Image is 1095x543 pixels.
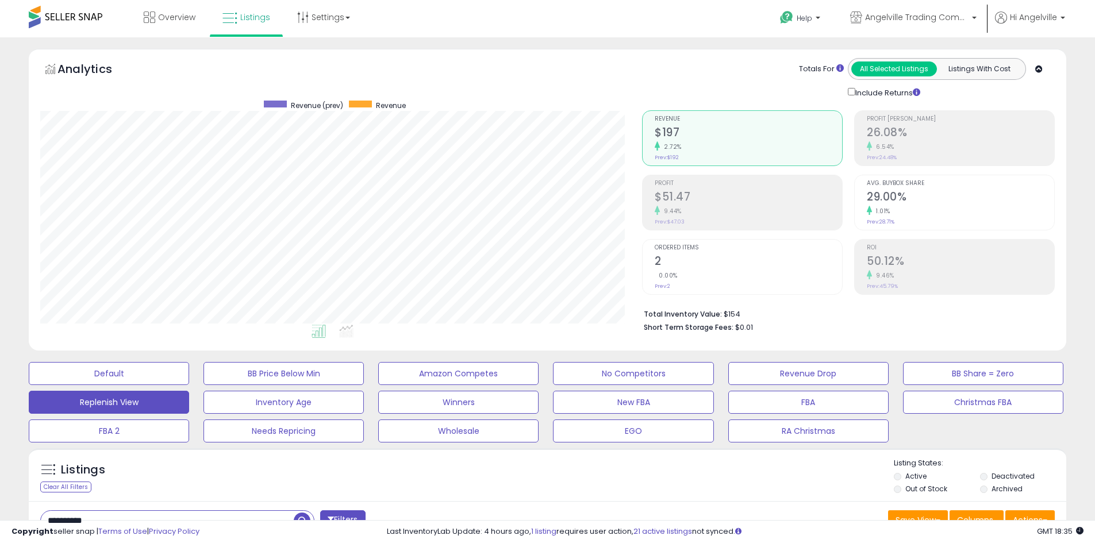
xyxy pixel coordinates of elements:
small: Prev: 24.48% [867,154,897,161]
button: Inventory Age [203,391,364,414]
a: Hi Angelville [995,11,1065,37]
h5: Analytics [57,61,135,80]
button: BB Price Below Min [203,362,364,385]
small: 2.72% [660,143,682,151]
button: FBA 2 [29,419,189,442]
strong: Copyright [11,526,53,537]
span: Profit [PERSON_NAME] [867,116,1054,122]
b: Short Term Storage Fees: [644,322,733,332]
button: BB Share = Zero [903,362,1063,385]
button: Actions [1005,510,1055,530]
button: Listings With Cost [936,61,1022,76]
button: Winners [378,391,539,414]
a: Privacy Policy [149,526,199,537]
button: All Selected Listings [851,61,937,76]
h2: $51.47 [655,190,842,206]
span: Ordered Items [655,245,842,251]
h5: Listings [61,462,105,478]
button: Wholesale [378,419,539,442]
button: Christmas FBA [903,391,1063,414]
div: Totals For [799,64,844,75]
button: No Competitors [553,362,713,385]
button: Columns [950,510,1004,530]
button: Default [29,362,189,385]
h2: 26.08% [867,126,1054,141]
button: EGO [553,419,713,442]
span: Avg. Buybox Share [867,180,1054,187]
a: 21 active listings [633,526,692,537]
button: Save View [888,510,948,530]
small: Prev: $47.03 [655,218,685,225]
span: Overview [158,11,195,23]
button: Replenish View [29,391,189,414]
small: Prev: 2 [655,283,670,290]
h2: $197 [655,126,842,141]
span: Hi Angelville [1010,11,1057,23]
label: Active [905,471,927,481]
div: Include Returns [839,86,934,99]
a: Terms of Use [98,526,147,537]
a: 1 listing [531,526,556,537]
small: 9.46% [872,271,894,280]
span: 2025-08-12 18:35 GMT [1037,526,1084,537]
h2: 29.00% [867,190,1054,206]
button: Filters [320,510,365,530]
button: FBA [728,391,889,414]
div: Clear All Filters [40,482,91,492]
small: Prev: $192 [655,154,679,161]
span: Listings [240,11,270,23]
b: Total Inventory Value: [644,309,722,319]
span: Angelville Trading Company [865,11,969,23]
span: Help [797,13,812,23]
label: Archived [992,484,1023,494]
li: $154 [644,306,1046,320]
span: Revenue [376,101,406,110]
label: Deactivated [992,471,1035,481]
small: 1.01% [872,207,890,215]
small: 0.00% [655,271,678,280]
h2: 50.12% [867,255,1054,270]
h2: 2 [655,255,842,270]
div: Last InventoryLab Update: 4 hours ago, requires user action, not synced. [387,526,1084,537]
span: Profit [655,180,842,187]
span: Revenue (prev) [291,101,343,110]
small: Prev: 28.71% [867,218,894,225]
button: Amazon Competes [378,362,539,385]
small: Prev: 45.79% [867,283,898,290]
span: $0.01 [735,322,753,333]
button: RA Christmas [728,419,889,442]
button: New FBA [553,391,713,414]
span: Revenue [655,116,842,122]
span: Columns [957,514,993,526]
p: Listing States: [894,458,1066,469]
div: seller snap | | [11,526,199,537]
a: Help [771,2,832,37]
i: Get Help [779,10,794,25]
small: 6.54% [872,143,894,151]
button: Needs Repricing [203,419,364,442]
span: ROI [867,245,1054,251]
label: Out of Stock [905,484,947,494]
button: Revenue Drop [728,362,889,385]
small: 9.44% [660,207,682,215]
